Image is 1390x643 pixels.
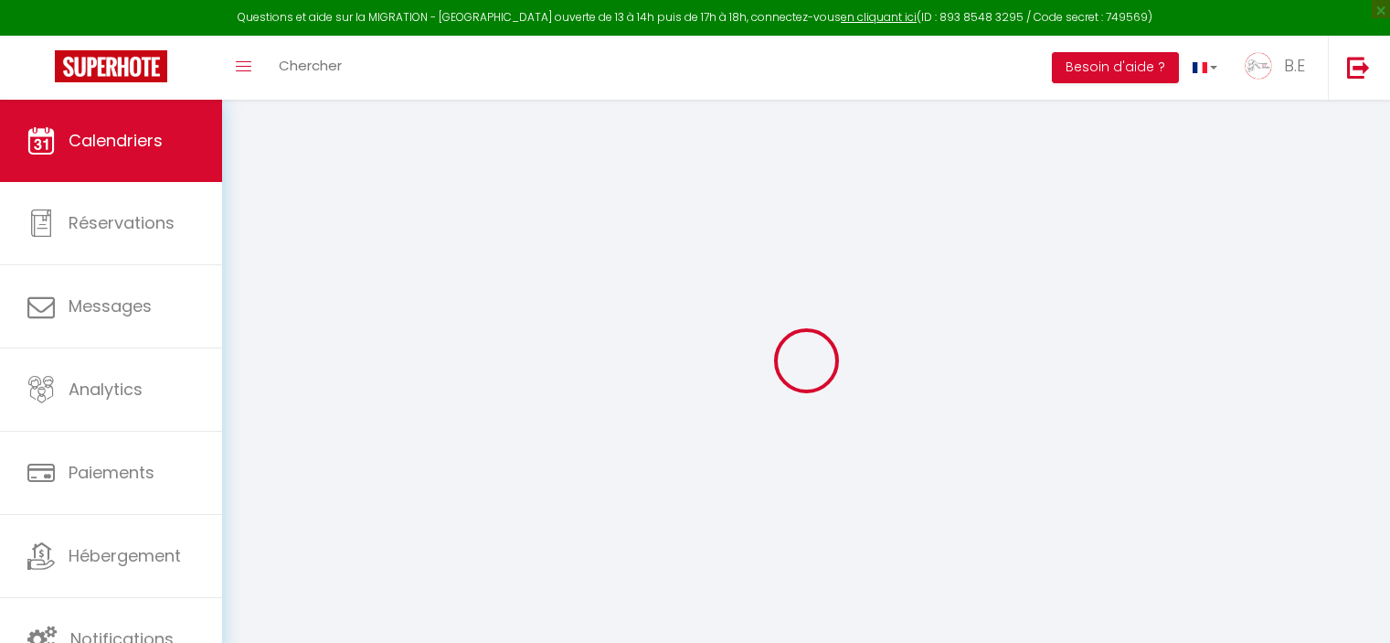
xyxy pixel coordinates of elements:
iframe: LiveChat chat widget [1313,566,1390,643]
img: Super Booking [55,50,167,82]
span: Hébergement [69,544,181,567]
span: Réservations [69,211,175,234]
button: Besoin d'aide ? [1052,52,1179,83]
span: Analytics [69,378,143,401]
a: ... B.E [1231,36,1328,100]
span: Messages [69,295,152,317]
span: Chercher [279,56,342,75]
span: Calendriers [69,129,163,152]
img: logout [1347,56,1370,79]
img: ... [1245,52,1272,80]
a: Chercher [265,36,355,100]
a: en cliquant ici [841,9,917,25]
span: B.E [1284,54,1305,77]
span: Paiements [69,461,154,484]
